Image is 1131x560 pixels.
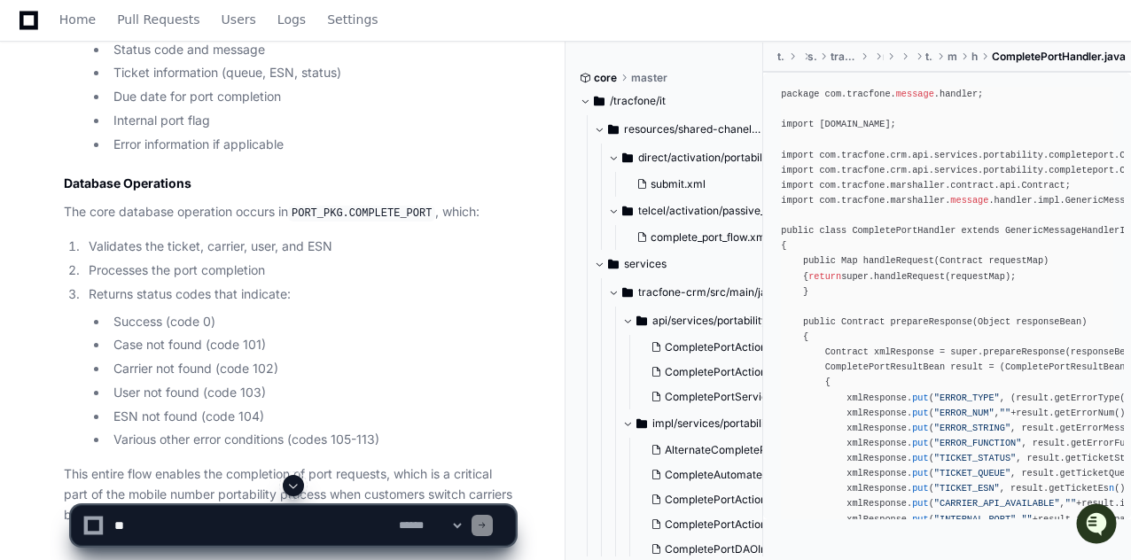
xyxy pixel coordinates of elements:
[934,408,994,418] span: "ERROR_NUM"
[18,131,50,163] img: 1756235613930-3d25f9e4-fa56-45dd-b3ad-e072dfbd1548
[213,237,249,251] span: [DATE]
[18,192,119,206] div: Past conversations
[608,278,778,307] button: tracfone-crm/src/main/java/com/tracfone/crm
[948,50,957,64] span: message
[594,71,617,85] span: core
[912,453,928,463] span: put
[608,197,778,225] button: telcel/activation/passive_activation
[912,438,928,448] span: put
[125,323,214,338] a: Powered byPylon
[631,71,667,85] span: master
[64,202,515,223] p: The core database operation occurs in , which:
[651,230,768,245] span: complete_port_flow.xml
[80,131,291,149] div: Start new chat
[912,393,928,403] span: put
[636,413,647,434] svg: Directory
[950,195,988,206] span: message
[643,335,796,360] button: CompletePortAction.java
[665,443,865,457] span: AlternateCompletePortServiceImpl.java
[83,261,515,281] li: Processes the port completion
[808,271,841,282] span: return
[80,149,277,163] div: We're offline, but we'll be back soon!
[934,438,1022,448] span: "ERROR_FUNCTION"
[108,312,515,332] li: Success (code 0)
[643,438,796,463] button: AlternateCompletePortServiceImpl.java
[934,393,1000,403] span: "ERROR_TYPE"
[18,268,46,296] img: Tejeshwer Degala
[222,14,256,25] span: Users
[108,40,515,60] li: Status code and message
[55,284,199,299] span: Tejeshwer [PERSON_NAME]
[37,131,69,163] img: 7521149027303_d2c55a7ec3fe4098c2f6_72.png
[108,335,515,355] li: Case not found (code 101)
[638,151,778,165] span: direct/activation/portability/complete_port
[64,175,515,192] h2: Database Operations
[176,324,214,338] span: Pylon
[912,408,928,418] span: put
[665,340,791,354] span: CompletePortAction.java
[883,50,884,64] span: main
[652,416,792,431] span: impl/services/portability/completeport
[213,284,249,299] span: [DATE]
[934,468,1010,478] span: "TICKET_QUEUE"
[1000,408,1010,418] span: ""
[622,147,633,168] svg: Directory
[108,87,515,107] li: Due date for port completion
[665,390,798,404] span: CompletePortService.java
[327,14,378,25] span: Settings
[912,468,928,478] span: put
[59,14,96,25] span: Home
[665,468,890,482] span: CompleteAutomatedPortinTotalWireless.java
[1074,502,1122,549] iframe: Open customer support
[108,135,515,155] li: Error information if applicable
[622,282,633,303] svg: Directory
[629,225,768,250] button: complete_port_flow.xml
[992,50,1126,64] span: CompletePortHandler.java
[638,285,778,299] span: tracfone-crm/src/main/java/com/tracfone/crm
[594,115,764,144] button: resources/shared-chanel-blocks/src/main/resources/web/chanel/blocks
[594,90,604,112] svg: Directory
[624,257,667,271] span: services
[277,14,306,25] span: Logs
[608,119,619,140] svg: Directory
[651,177,706,191] span: submit.xml
[108,63,515,83] li: Ticket information (queue, ESN, status)
[624,122,764,136] span: resources/shared-chanel-blocks/src/main/resources/web/chanel/blocks
[622,409,792,438] button: impl/services/portability/completeport
[18,70,323,98] div: Welcome
[108,430,515,450] li: Various other error conditions (codes 105-113)
[971,50,978,64] span: handler
[83,237,515,257] li: Validates the ticket, carrier, user, and ESN
[108,383,515,403] li: User not found (code 103)
[665,365,843,379] span: CompletePortActionStTalkPPE.java
[608,253,619,275] svg: Directory
[55,237,199,251] span: Tejeshwer [PERSON_NAME]
[203,284,209,299] span: •
[288,206,435,222] code: PORT_PKG.COMPLETE_PORT
[594,250,764,278] button: services
[83,284,515,450] li: Returns status codes that indicate:
[275,189,323,210] button: See all
[108,111,515,131] li: Internal port flag
[643,463,796,487] button: CompleteAutomatedPortinTotalWireless.java
[643,360,796,385] button: CompletePortActionStTalkPPE.java
[652,314,792,328] span: api/services/portability/completeport
[203,237,209,251] span: •
[64,464,515,525] p: This entire flow enables the completion of port requests, which is a critical part of the mobile ...
[117,14,199,25] span: Pull Requests
[896,89,934,99] span: message
[934,453,1016,463] span: "TICKET_STATUS"
[622,200,633,222] svg: Directory
[610,94,666,108] span: /tracfone/it
[580,87,750,115] button: /tracfone/it
[925,50,933,64] span: tracfone
[18,220,46,248] img: Tejeshwer Degala
[108,407,515,427] li: ESN not found (code 104)
[912,423,928,433] span: put
[108,359,515,379] li: Carrier not found (code 102)
[807,50,815,64] span: services
[636,310,647,331] svg: Directory
[777,50,785,64] span: tracfone
[301,136,323,158] button: Start new chat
